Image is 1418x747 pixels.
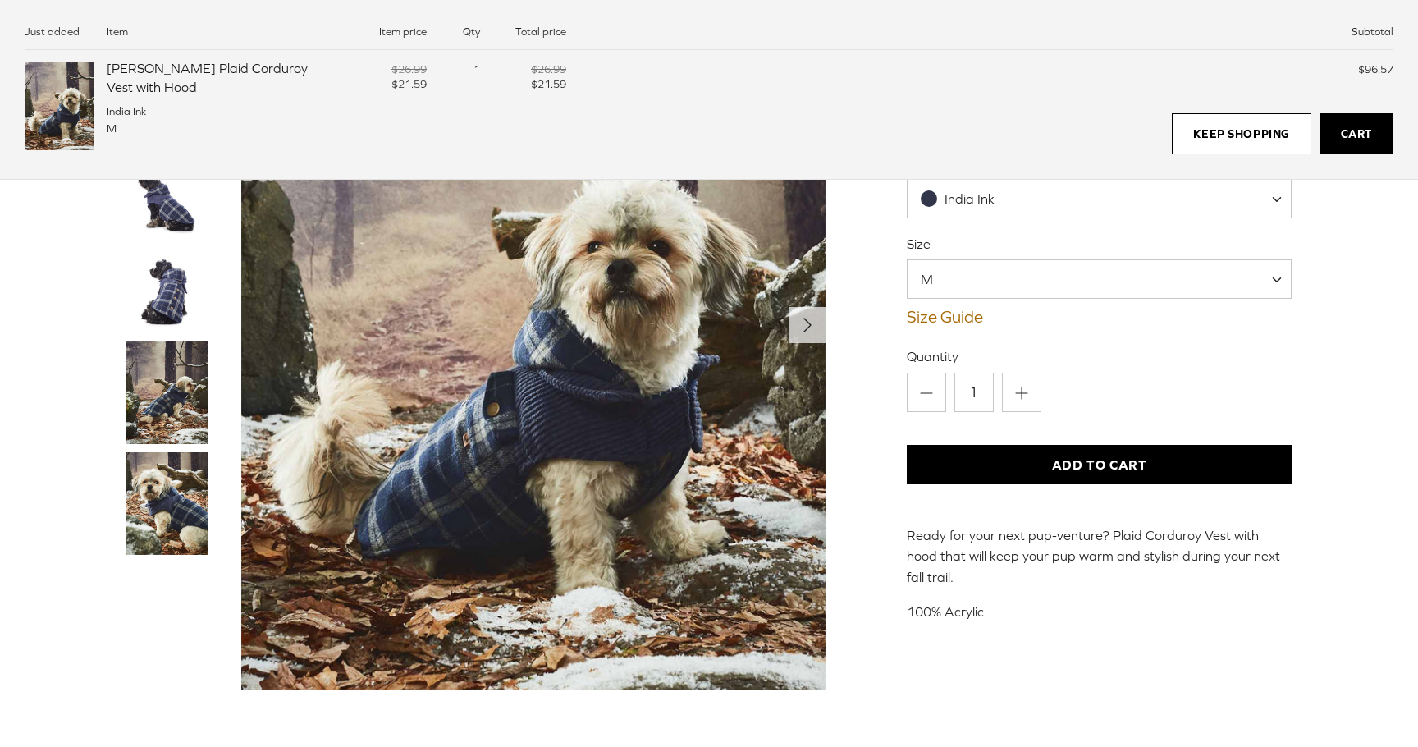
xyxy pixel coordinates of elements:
[566,25,1393,39] div: Subtotal
[1358,63,1393,76] span: $96.57
[907,525,1292,589] p: Ready for your next pup-venture? Plaid Corduroy Vest with hood that will keep your pup warm and s...
[107,59,336,96] div: [PERSON_NAME] Plaid Corduroy Vest with Hood
[107,105,146,117] span: India Ink
[954,373,994,412] input: Quantity
[126,341,208,444] a: Thumbnail Link
[1320,113,1393,154] a: Cart
[907,235,1292,253] label: Size
[391,63,427,76] span: $26.99
[439,25,480,39] div: Qty
[25,62,94,150] img: Melton Plaid Corduroy Vest with Hood
[126,251,208,333] a: Thumbnail Link
[492,25,566,39] div: Total price
[908,270,966,288] span: M
[126,161,208,243] a: Thumbnail Link
[349,25,427,39] div: Item price
[107,122,117,135] span: M
[126,452,208,555] a: Thumbnail Link
[907,347,1292,365] label: Quantity
[1172,113,1311,154] a: Keep Shopping
[907,445,1292,484] button: Add to Cart
[473,63,480,76] span: 1
[945,191,995,206] span: India Ink
[107,25,336,39] div: Item
[492,62,566,77] div: $26.99
[789,307,826,343] button: Next
[391,78,427,90] span: $21.59
[908,190,1027,208] span: India Ink
[492,77,566,92] div: $21.59
[907,602,1292,623] p: 100% Acrylic
[25,25,94,39] div: Just added
[907,179,1292,218] span: India Ink
[907,259,1292,299] span: M
[907,307,1292,327] a: Size Guide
